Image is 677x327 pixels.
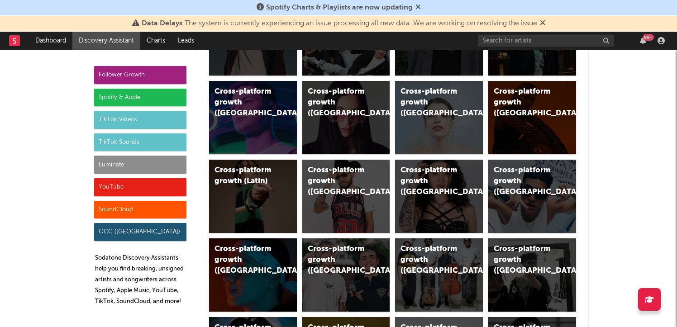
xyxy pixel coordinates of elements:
[302,160,390,233] a: Cross-platform growth ([GEOGRAPHIC_DATA])
[643,34,654,41] div: 99 +
[209,238,297,312] a: Cross-platform growth ([GEOGRAPHIC_DATA])
[308,244,369,276] div: Cross-platform growth ([GEOGRAPHIC_DATA])
[209,81,297,154] a: Cross-platform growth ([GEOGRAPHIC_DATA])
[94,156,186,174] div: Luminate
[494,244,555,276] div: Cross-platform growth ([GEOGRAPHIC_DATA])
[142,20,537,27] span: : The system is currently experiencing an issue processing all new data. We are working on resolv...
[488,160,576,233] a: Cross-platform growth ([GEOGRAPHIC_DATA])
[142,20,182,27] span: Data Delays
[540,20,545,27] span: Dismiss
[29,32,72,50] a: Dashboard
[94,223,186,241] div: OCC ([GEOGRAPHIC_DATA])
[94,178,186,196] div: YouTube
[415,4,421,11] span: Dismiss
[215,86,276,119] div: Cross-platform growth ([GEOGRAPHIC_DATA])
[72,32,140,50] a: Discovery Assistant
[400,86,462,119] div: Cross-platform growth ([GEOGRAPHIC_DATA])
[308,165,369,198] div: Cross-platform growth ([GEOGRAPHIC_DATA])
[94,133,186,152] div: TikTok Sounds
[302,81,390,154] a: Cross-platform growth ([GEOGRAPHIC_DATA])
[94,111,186,129] div: TikTok Videos
[494,86,555,119] div: Cross-platform growth ([GEOGRAPHIC_DATA])
[266,4,413,11] span: Spotify Charts & Playlists are now updating
[94,66,186,84] div: Follower Growth
[400,244,462,276] div: Cross-platform growth ([GEOGRAPHIC_DATA])
[94,89,186,107] div: Spotify & Apple
[400,165,462,198] div: Cross-platform growth ([GEOGRAPHIC_DATA])
[172,32,200,50] a: Leads
[488,238,576,312] a: Cross-platform growth ([GEOGRAPHIC_DATA])
[488,81,576,154] a: Cross-platform growth ([GEOGRAPHIC_DATA])
[395,81,483,154] a: Cross-platform growth ([GEOGRAPHIC_DATA])
[140,32,172,50] a: Charts
[94,201,186,219] div: SoundCloud
[395,238,483,312] a: Cross-platform growth ([GEOGRAPHIC_DATA])
[209,160,297,233] a: Cross-platform growth (Latin)
[95,253,186,307] p: Sodatone Discovery Assistants help you find breaking, unsigned artists and songwriters across Spo...
[215,165,276,187] div: Cross-platform growth (Latin)
[494,165,555,198] div: Cross-platform growth ([GEOGRAPHIC_DATA])
[302,238,390,312] a: Cross-platform growth ([GEOGRAPHIC_DATA])
[640,37,646,44] button: 99+
[478,35,614,47] input: Search for artists
[215,244,276,276] div: Cross-platform growth ([GEOGRAPHIC_DATA])
[395,160,483,233] a: Cross-platform growth ([GEOGRAPHIC_DATA])
[308,86,369,119] div: Cross-platform growth ([GEOGRAPHIC_DATA])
